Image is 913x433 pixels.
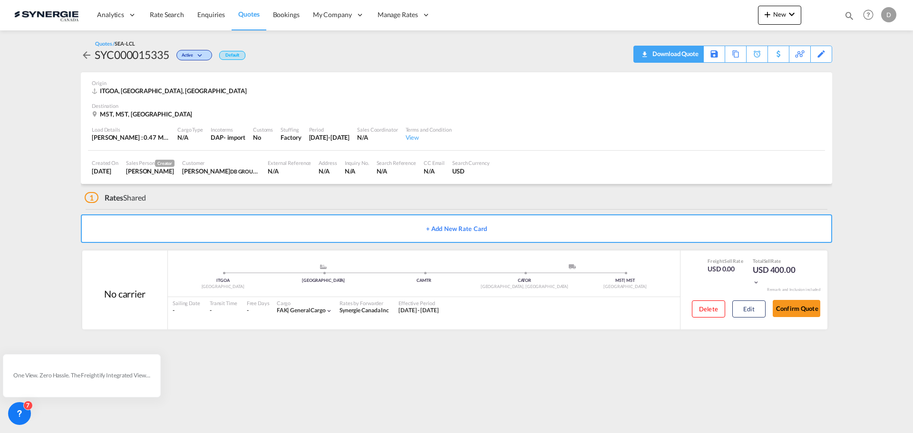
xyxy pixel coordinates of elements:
[177,133,203,142] div: N/A
[377,159,416,166] div: Search Reference
[650,46,699,61] div: Download Quote
[345,159,369,166] div: Inquiry No.
[176,50,212,60] div: Change Status Here
[92,79,821,87] div: Origin
[398,307,439,315] div: 08 Oct 2025 - 09 Nov 2026
[569,264,576,269] img: road
[357,126,398,133] div: Sales Coordinator
[92,126,170,133] div: Load Details
[253,126,273,133] div: Customs
[753,258,800,264] div: Total Rate
[247,307,249,315] div: -
[92,87,249,95] div: ITGOA, Genova, Asia Pacific
[753,264,800,287] div: USD 400.00
[345,167,369,175] div: N/A
[169,47,214,62] div: Change Status Here
[357,133,398,142] div: N/A
[273,10,300,19] span: Bookings
[860,7,876,23] span: Help
[398,307,439,314] span: [DATE] - [DATE]
[844,10,855,25] div: icon-magnify
[760,287,827,292] div: Remark and Inclusion included
[92,167,118,175] div: 8 Oct 2025
[773,300,820,317] button: Confirm Quote
[424,167,445,175] div: N/A
[155,160,175,167] span: Creator
[81,49,92,61] md-icon: icon-arrow-left
[177,126,203,133] div: Cargo Type
[624,278,625,283] span: |
[340,307,389,315] div: Synergie Canada Inc
[85,192,98,203] span: 1
[105,193,124,202] span: Rates
[708,258,743,264] div: Freight Rate
[374,278,474,284] div: CAMTR
[452,159,490,166] div: Search Currency
[639,48,650,55] md-icon: icon-download
[97,10,124,19] span: Analytics
[273,278,373,284] div: [GEOGRAPHIC_DATA]
[210,307,237,315] div: -
[474,284,574,290] div: [GEOGRAPHIC_DATA], [GEOGRAPHIC_DATA]
[309,133,350,142] div: 7 Nov 2025
[753,279,759,286] md-icon: icon-chevron-down
[211,126,245,133] div: Incoterms
[406,133,452,142] div: View
[92,102,821,109] div: Destination
[881,7,896,22] div: D
[281,133,301,142] div: Factory Stuffing
[195,53,207,58] md-icon: icon-chevron-down
[277,307,291,314] span: FAK
[81,214,832,243] button: + Add New Rate Card
[210,299,237,307] div: Transit Time
[474,278,574,284] div: CATOR
[150,10,184,19] span: Rate Search
[268,159,311,166] div: External Reference
[287,307,289,314] span: |
[95,47,169,62] div: SYC000015335
[318,264,329,269] md-icon: assets/icons/custom/ship-fill.svg
[762,9,773,20] md-icon: icon-plus 400-fg
[762,10,797,18] span: New
[223,133,245,142] div: - import
[764,258,771,264] span: Sell
[326,308,332,314] md-icon: icon-chevron-down
[406,126,452,133] div: Terms and Condition
[238,10,259,18] span: Quotes
[81,47,95,62] div: icon-arrow-left
[340,299,389,307] div: Rates by Forwarder
[692,300,725,318] button: Delete
[319,159,337,166] div: Address
[85,192,146,203] div: Shared
[126,167,175,175] div: Daniel Dico
[639,46,699,61] div: Quote PDF is not available at this time
[173,307,200,315] div: -
[104,287,146,300] div: No carrier
[268,167,311,175] div: N/A
[281,126,301,133] div: Stuffing
[173,284,273,290] div: [GEOGRAPHIC_DATA]
[182,159,260,166] div: Customer
[340,307,389,314] span: Synergie Canada Inc
[319,167,337,175] div: N/A
[708,264,743,274] div: USD 0.00
[95,40,135,47] div: Quotes /SEA-LCL
[277,307,326,315] div: general cargo
[524,264,625,274] div: Delivery ModeService Type -
[14,4,78,26] img: 1f56c880d42311ef80fc7dca854c8e59.png
[398,299,439,307] div: Effective Period
[115,40,135,47] span: SEA-LCL
[182,167,260,175] div: Irene Paoletti
[704,46,725,62] div: Save As Template
[378,10,418,19] span: Manage Rates
[211,133,223,142] div: DAP
[844,10,855,21] md-icon: icon-magnify
[758,6,801,25] button: icon-plus 400-fgNewicon-chevron-down
[424,159,445,166] div: CC Email
[92,110,194,118] div: M5T, M5T, Canada
[197,10,225,19] span: Enquiries
[173,299,200,307] div: Sailing Date
[860,7,881,24] div: Help
[786,9,797,20] md-icon: icon-chevron-down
